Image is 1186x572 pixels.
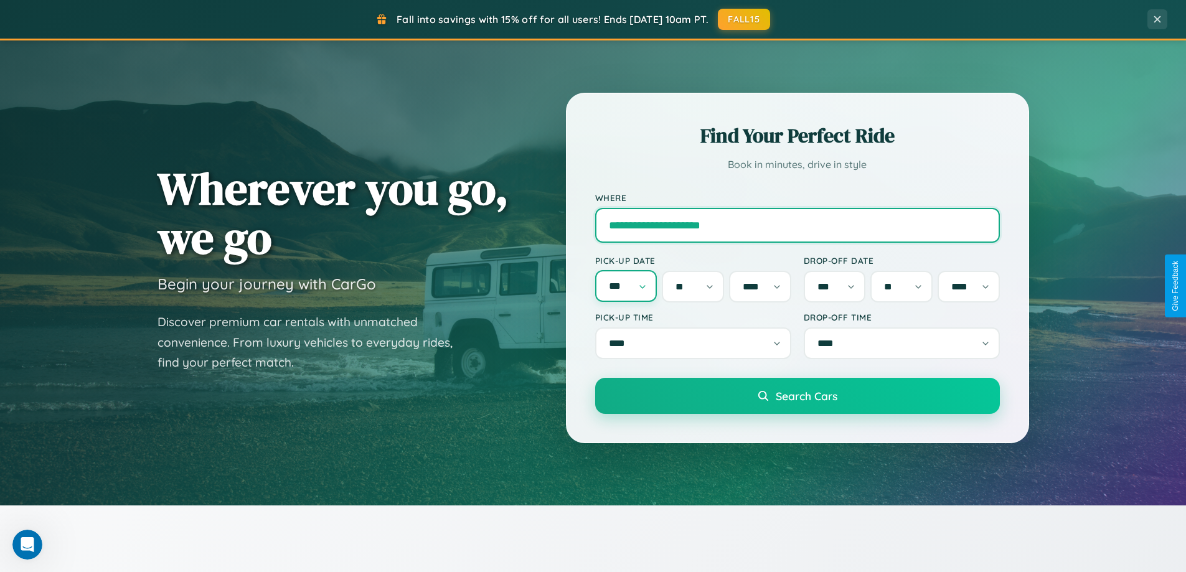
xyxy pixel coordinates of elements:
[595,378,1000,414] button: Search Cars
[595,312,791,322] label: Pick-up Time
[158,164,509,262] h1: Wherever you go, we go
[595,255,791,266] label: Pick-up Date
[804,255,1000,266] label: Drop-off Date
[158,274,376,293] h3: Begin your journey with CarGo
[12,530,42,560] iframe: Intercom live chat
[595,122,1000,149] h2: Find Your Perfect Ride
[804,312,1000,322] label: Drop-off Time
[718,9,770,30] button: FALL15
[397,13,708,26] span: Fall into savings with 15% off for all users! Ends [DATE] 10am PT.
[158,312,469,373] p: Discover premium car rentals with unmatched convenience. From luxury vehicles to everyday rides, ...
[595,192,1000,203] label: Where
[595,156,1000,174] p: Book in minutes, drive in style
[776,389,837,403] span: Search Cars
[1171,261,1180,311] div: Give Feedback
